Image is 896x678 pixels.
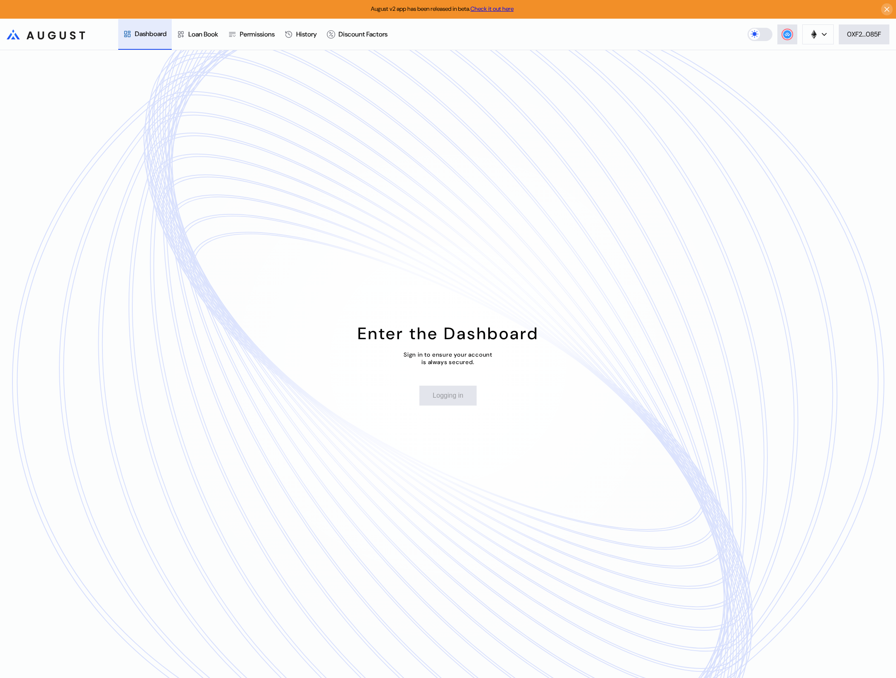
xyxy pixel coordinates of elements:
[847,30,881,39] div: 0XF2...085F
[839,24,889,44] button: 0XF2...085F
[296,30,317,39] div: History
[322,19,392,50] a: Discount Factors
[470,5,514,12] a: Check it out here
[809,30,818,39] img: chain logo
[419,386,477,406] button: Logging in
[338,30,387,39] div: Discount Factors
[223,19,280,50] a: Permissions
[404,351,492,366] div: Sign in to ensure your account is always secured.
[188,30,218,39] div: Loan Book
[240,30,275,39] div: Permissions
[118,19,172,50] a: Dashboard
[172,19,223,50] a: Loan Book
[371,5,514,12] span: August v2 app has been released in beta.
[280,19,322,50] a: History
[802,24,834,44] button: chain logo
[135,29,167,38] div: Dashboard
[358,323,539,344] div: Enter the Dashboard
